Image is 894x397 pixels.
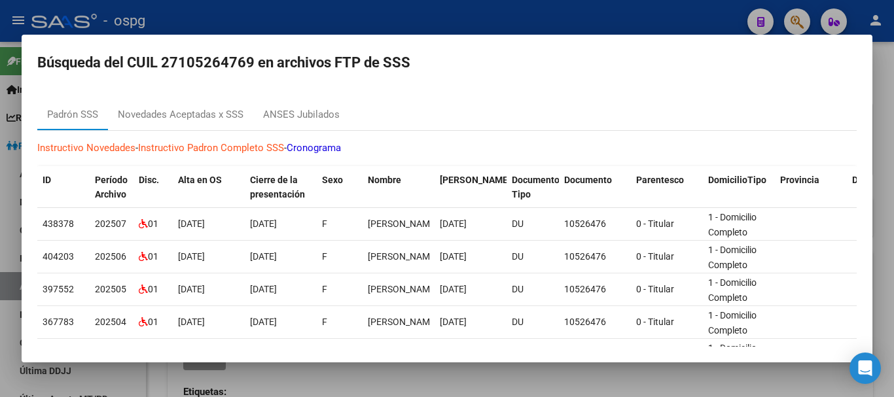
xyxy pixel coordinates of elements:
datatable-header-cell: Nombre [363,166,435,209]
span: 1 - Domicilio Completo [708,212,757,237]
span: 1 - Domicilio Completo [708,343,757,368]
span: [PERSON_NAME]. [440,175,513,185]
div: 01 [139,282,168,297]
div: 01 [139,216,168,232]
span: Sexo [322,175,343,185]
span: 0 - Titular [636,317,674,327]
span: Nombre [368,175,401,185]
span: [DATE] [250,218,277,229]
span: [DATE] [440,218,467,229]
div: Padrón SSS [47,107,98,122]
span: Alta en OS [178,175,222,185]
div: 10526476 [564,216,626,232]
span: 367783 [43,317,74,327]
span: [DATE] [178,284,205,294]
span: 202506 [95,251,126,262]
span: F [322,317,327,327]
span: ID [43,175,51,185]
datatable-header-cell: Provincia [775,166,847,209]
datatable-header-cell: Sexo [317,166,363,209]
datatable-header-cell: DomicilioTipo [703,166,775,209]
span: [DATE] [440,317,467,327]
span: [DATE] [250,284,277,294]
div: DU [512,216,554,232]
div: 01 [139,249,168,264]
div: Open Intercom Messenger [849,353,881,384]
span: 404203 [43,251,74,262]
datatable-header-cell: ID [37,166,90,209]
p: - - [37,141,857,156]
div: DU [512,282,554,297]
span: [DATE] [440,251,467,262]
span: 0 - Titular [636,218,674,229]
span: 438378 [43,218,74,229]
datatable-header-cell: Cierre de la presentación [245,166,317,209]
span: 397552 [43,284,74,294]
span: 0 - Titular [636,251,674,262]
div: DU [512,249,554,264]
span: [DATE] [178,251,205,262]
span: Provincia [780,175,819,185]
div: Novedades Aceptadas x SSS [118,107,243,122]
datatable-header-cell: Disc. [134,166,173,209]
div: 01 [139,315,168,330]
datatable-header-cell: Fecha Nac. [435,166,507,209]
span: F [322,284,327,294]
span: 0 - Titular [636,284,674,294]
span: [DATE] [178,218,205,229]
span: PERALTA CARMEN ALICIA [368,284,438,294]
span: F [322,218,327,229]
span: Documento Tipo [512,175,560,200]
div: 10526476 [564,315,626,330]
span: PERALTA CARMEN ALICIA [368,251,438,262]
datatable-header-cell: Documento Tipo [507,166,559,209]
span: PERALTA CARMEN ALICIA [368,317,438,327]
span: 1 - Domicilio Completo [708,310,757,336]
span: [DATE] [250,317,277,327]
span: 202505 [95,284,126,294]
datatable-header-cell: Parentesco [631,166,703,209]
span: PERALTA CARMEN ALICIA [368,218,438,229]
div: 10526476 [564,282,626,297]
div: DU [512,315,554,330]
datatable-header-cell: Documento [559,166,631,209]
span: DomicilioTipo [708,175,766,185]
h2: Búsqueda del CUIL 27105264769 en archivos FTP de SSS [37,50,857,75]
a: Instructivo Novedades [37,142,135,154]
span: [DATE] [250,251,277,262]
a: Instructivo Padron Completo SSS [138,142,284,154]
datatable-header-cell: Alta en OS [173,166,245,209]
span: Documento [564,175,612,185]
span: 202507 [95,218,126,229]
a: Cronograma [287,142,341,154]
span: 202504 [95,317,126,327]
span: [DATE] [178,317,205,327]
span: [DATE] [440,284,467,294]
span: Cierre de la presentación [250,175,305,200]
div: 10526476 [564,249,626,264]
span: 1 - Domicilio Completo [708,277,757,303]
span: 1 - Domicilio Completo [708,245,757,270]
span: Disc. [139,175,159,185]
datatable-header-cell: Período Archivo [90,166,134,209]
span: F [322,251,327,262]
div: ANSES Jubilados [263,107,340,122]
span: Parentesco [636,175,684,185]
span: Período Archivo [95,175,128,200]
